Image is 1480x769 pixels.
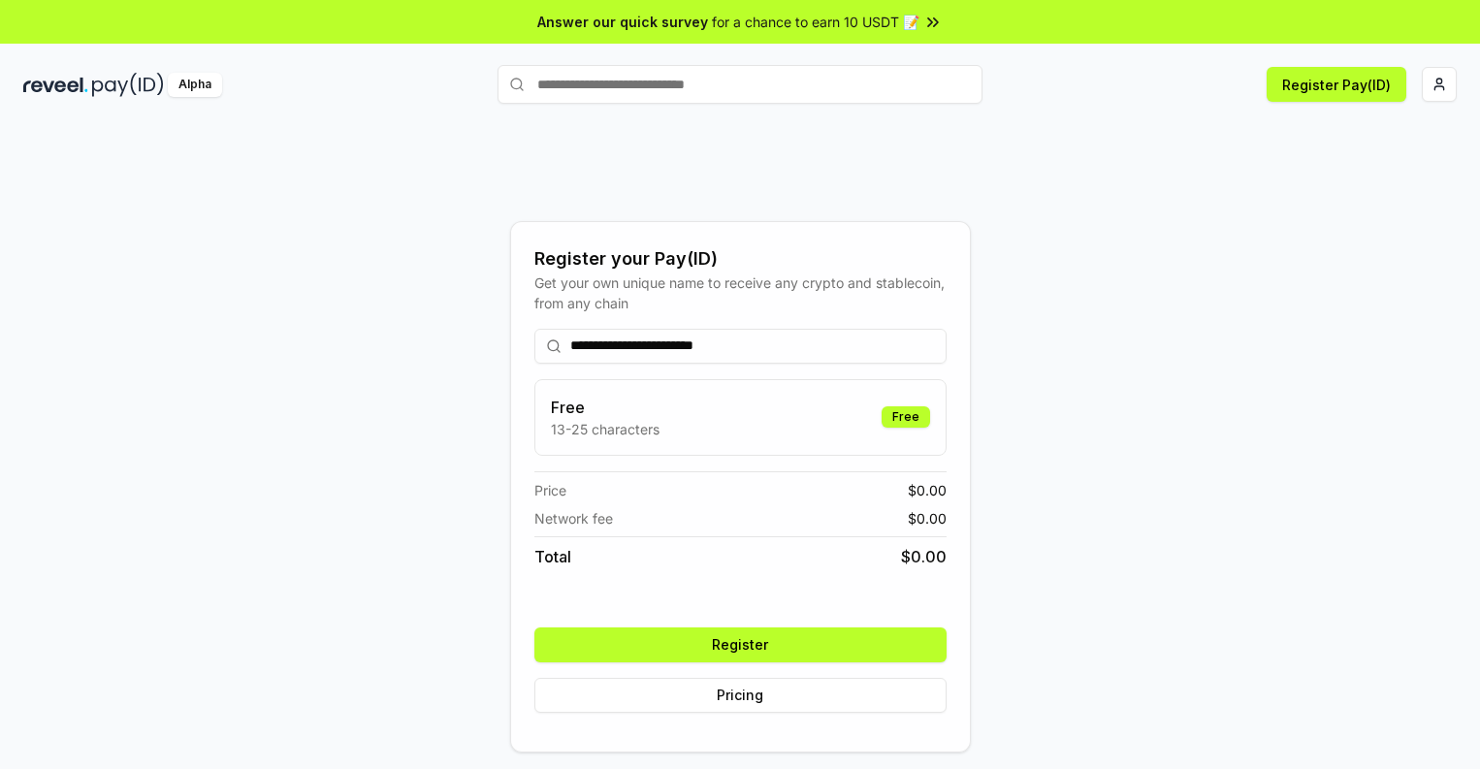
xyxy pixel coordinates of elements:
[534,545,571,568] span: Total
[537,12,708,32] span: Answer our quick survey
[882,406,930,428] div: Free
[534,678,947,713] button: Pricing
[534,245,947,272] div: Register your Pay(ID)
[551,419,660,439] p: 13-25 characters
[712,12,919,32] span: for a chance to earn 10 USDT 📝
[168,73,222,97] div: Alpha
[551,396,660,419] h3: Free
[908,508,947,529] span: $ 0.00
[23,73,88,97] img: reveel_dark
[534,272,947,313] div: Get your own unique name to receive any crypto and stablecoin, from any chain
[1267,67,1406,102] button: Register Pay(ID)
[908,480,947,500] span: $ 0.00
[901,545,947,568] span: $ 0.00
[534,508,613,529] span: Network fee
[92,73,164,97] img: pay_id
[534,480,566,500] span: Price
[534,627,947,662] button: Register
